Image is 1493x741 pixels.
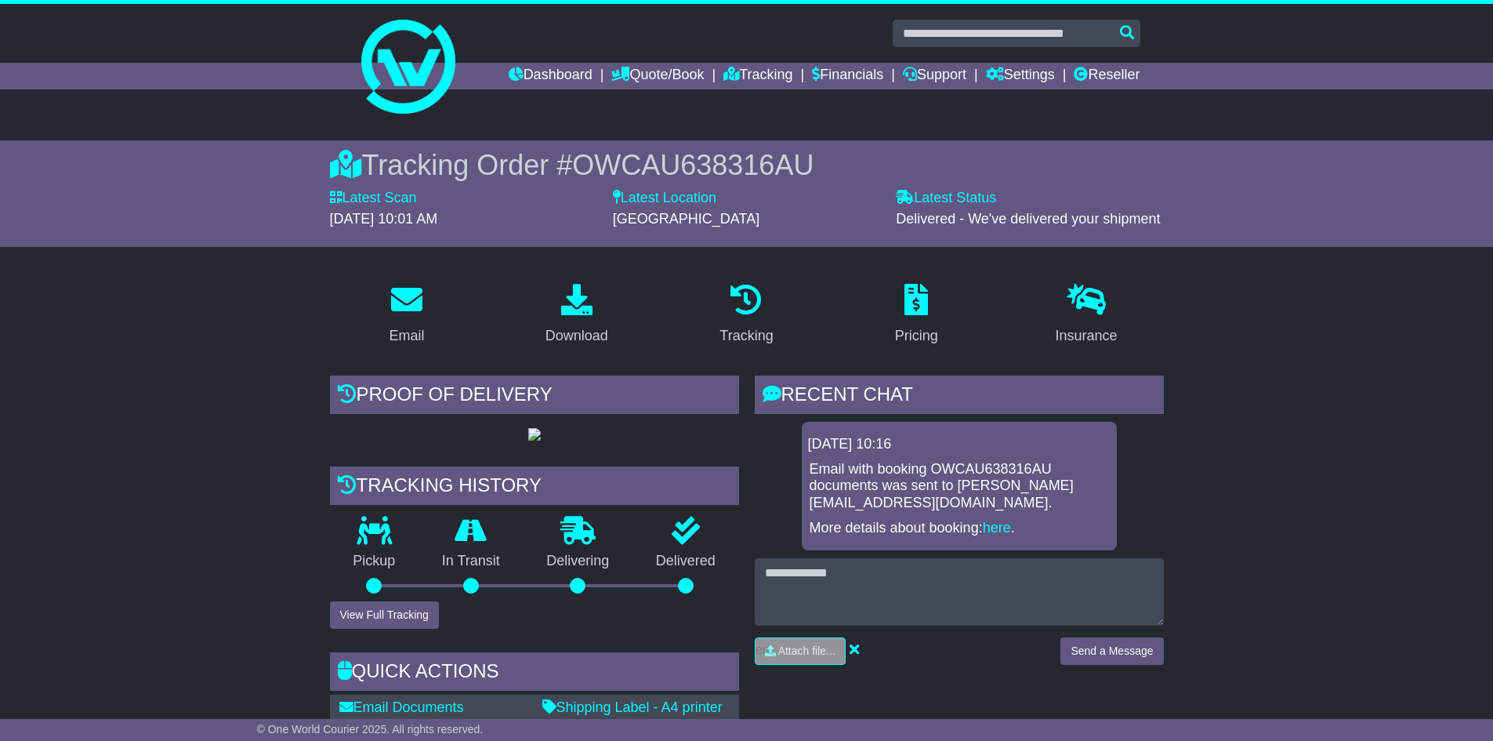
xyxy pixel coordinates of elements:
[808,436,1111,453] div: [DATE] 10:16
[810,520,1109,537] p: More details about booking: .
[330,553,419,570] p: Pickup
[895,325,938,347] div: Pricing
[611,63,704,89] a: Quote/Book
[1074,63,1140,89] a: Reseller
[632,553,739,570] p: Delivered
[528,428,541,441] img: GetPodImage
[419,553,524,570] p: In Transit
[896,190,996,207] label: Latest Status
[330,376,739,418] div: Proof of Delivery
[339,699,464,715] a: Email Documents
[379,278,434,352] a: Email
[709,278,783,352] a: Tracking
[524,553,633,570] p: Delivering
[1060,637,1163,665] button: Send a Message
[330,190,417,207] label: Latest Scan
[330,652,739,695] div: Quick Actions
[509,63,592,89] a: Dashboard
[810,461,1109,512] p: Email with booking OWCAU638316AU documents was sent to [PERSON_NAME][EMAIL_ADDRESS][DOMAIN_NAME].
[389,325,424,347] div: Email
[535,278,618,352] a: Download
[330,467,739,509] div: Tracking history
[719,325,773,347] div: Tracking
[1056,325,1118,347] div: Insurance
[330,148,1164,182] div: Tracking Order #
[613,211,759,227] span: [GEOGRAPHIC_DATA]
[257,723,484,736] span: © One World Courier 2025. All rights reserved.
[755,376,1164,418] div: RECENT CHAT
[545,325,608,347] div: Download
[1045,278,1128,352] a: Insurance
[885,278,948,352] a: Pricing
[896,211,1160,227] span: Delivered - We've delivered your shipment
[903,63,966,89] a: Support
[986,63,1055,89] a: Settings
[330,601,439,629] button: View Full Tracking
[812,63,883,89] a: Financials
[542,699,723,715] a: Shipping Label - A4 printer
[723,63,792,89] a: Tracking
[572,149,814,181] span: OWCAU638316AU
[613,190,716,207] label: Latest Location
[983,520,1011,536] a: here
[330,211,438,227] span: [DATE] 10:01 AM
